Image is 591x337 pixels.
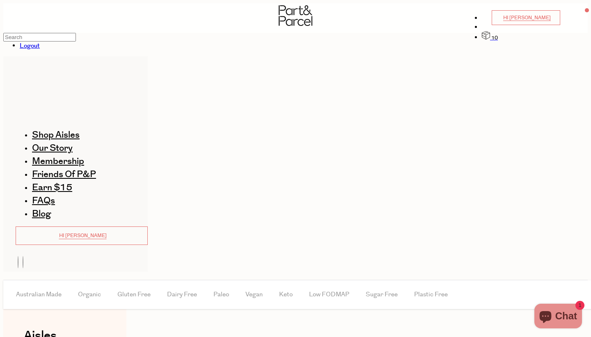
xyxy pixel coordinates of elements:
span: Organic [78,280,101,309]
span: Vegan [245,280,263,309]
span: Sugar Free [366,280,398,309]
span: Keto [279,280,293,309]
span: Plastic Free [414,280,448,309]
span: Australian Made [16,280,62,309]
span: Low FODMAP [309,280,349,309]
span: Paleo [213,280,229,309]
span: Dairy Free [167,280,197,309]
inbox-online-store-chat: Shopify online store chat [532,304,584,330]
span: Gluten Free [117,280,151,309]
